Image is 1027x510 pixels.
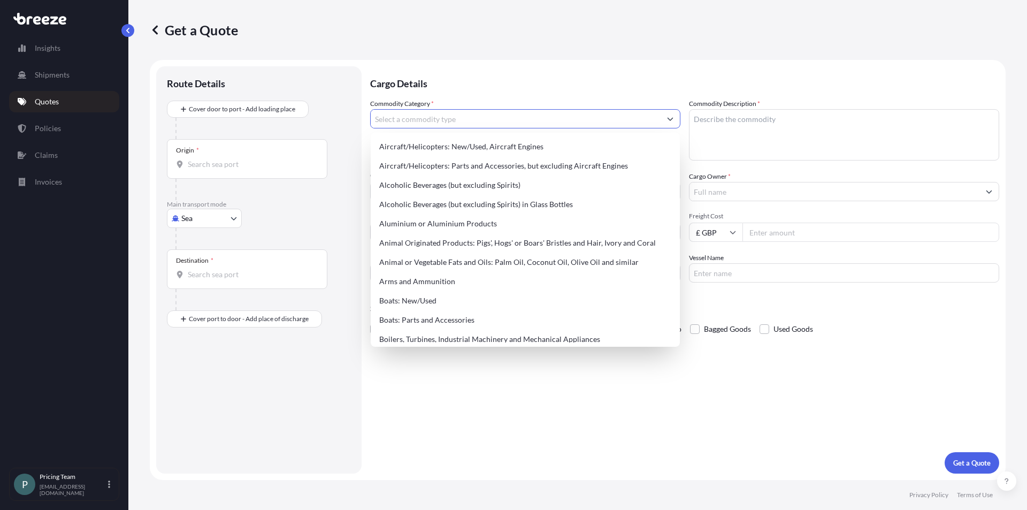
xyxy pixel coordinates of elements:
[689,263,999,283] input: Enter name
[375,310,676,330] div: Boats: Parts and Accessories
[375,176,676,195] div: Alcoholic Beverages (but excluding Spirits)
[188,269,314,280] input: Destination
[35,150,58,161] p: Claims
[957,491,993,499] p: Terms of Use
[167,200,351,209] p: Main transport mode
[181,213,193,224] span: Sea
[661,109,680,128] button: Show suggestions
[375,272,676,291] div: Arms and Ammunition
[35,123,61,134] p: Policies
[40,483,106,496] p: [EMAIL_ADDRESS][DOMAIN_NAME]
[189,314,309,324] span: Cover port to door - Add place of discharge
[979,182,999,201] button: Show suggestions
[35,43,60,54] p: Insights
[35,70,70,80] p: Shipments
[35,177,62,187] p: Invoices
[375,253,676,272] div: Animal or Vegetable Fats and Oils: Palm Oil, Coconut Oil, Olive Oil and similar
[689,171,731,182] label: Cargo Owner
[375,214,676,233] div: Aluminium or Aluminium Products
[150,21,238,39] p: Get a Quote
[909,491,948,499] p: Privacy Policy
[370,98,434,109] label: Commodity Category
[370,171,680,180] span: Commodity Value
[167,77,225,90] p: Route Details
[375,291,676,310] div: Boats: New/Used
[40,473,106,481] p: Pricing Team
[375,156,676,176] div: Aircraft/Helicopters: Parts and Accessories, but excluding Aircraft Engines
[370,212,402,223] span: Load Type
[953,458,991,468] p: Get a Quote
[375,195,676,214] div: Alcoholic Beverages (but excluding Spirits) in Glass Bottles
[22,479,28,490] span: P
[167,209,242,228] button: Select transport
[689,253,724,263] label: Vessel Name
[689,182,979,201] input: Full name
[773,321,813,337] span: Used Goods
[370,253,424,263] label: Booking Reference
[370,304,999,313] p: Special Conditions
[375,330,676,349] div: Boilers, Turbines, Industrial Machinery and Mechanical Appliances
[35,96,59,107] p: Quotes
[689,212,999,220] span: Freight Cost
[375,233,676,253] div: Animal Originated Products: Pigs', Hogs' or Boars' Bristles and Hair, Ivory and Coral
[689,98,760,109] label: Commodity Description
[704,321,751,337] span: Bagged Goods
[375,137,676,156] div: Aircraft/Helicopters: New/Used, Aircraft Engines
[370,66,999,98] p: Cargo Details
[370,263,680,283] input: Your internal reference
[742,223,999,242] input: Enter amount
[176,146,199,155] div: Origin
[188,159,314,170] input: Origin
[371,109,661,128] input: Select a commodity type
[189,104,295,115] span: Cover door to port - Add loading place
[176,256,213,265] div: Destination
